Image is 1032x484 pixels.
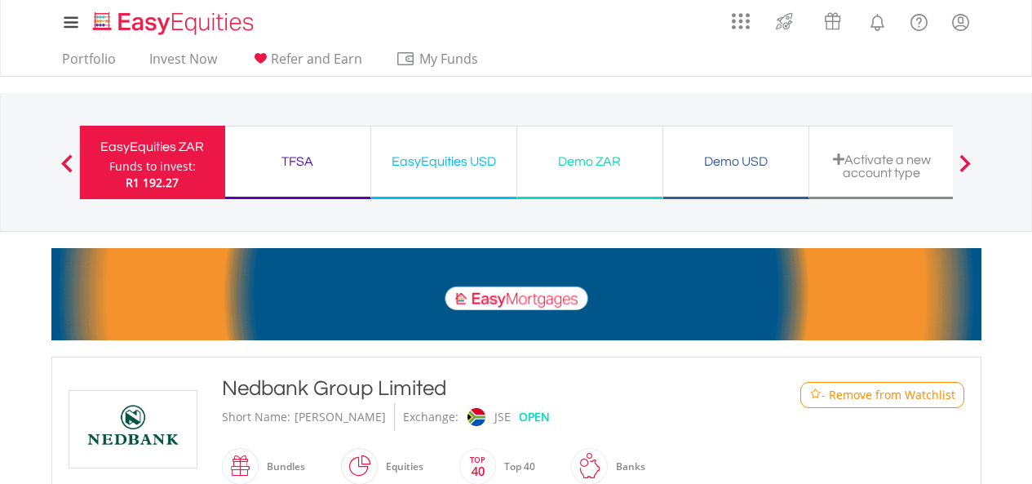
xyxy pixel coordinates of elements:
[800,382,964,408] button: Watchlist - Remove from Watchlist
[222,374,734,403] div: Nedbank Group Limited
[494,403,511,431] div: JSE
[244,51,369,76] a: Refer and Earn
[109,158,196,175] div: Funds to invest:
[857,4,898,37] a: Notifications
[51,248,981,340] img: EasyMortage Promotion Banner
[86,4,260,37] a: Home page
[55,51,122,76] a: Portfolio
[235,150,361,173] div: TFSA
[721,4,760,30] a: AppsGrid
[771,8,798,34] img: thrive-v2.svg
[819,8,846,34] img: vouchers-v2.svg
[732,12,750,30] img: grid-menu-icon.svg
[271,50,362,68] span: Refer and Earn
[126,175,179,190] span: R1 192.27
[519,403,550,431] div: OPEN
[72,391,194,468] img: EQU.ZA.NED.png
[143,51,224,76] a: Invest Now
[809,389,822,401] img: Watchlist
[381,150,507,173] div: EasyEquities USD
[403,403,458,431] div: Exchange:
[90,135,215,158] div: EasyEquities ZAR
[819,153,945,180] div: Activate a new account type
[396,48,503,69] span: My Funds
[90,10,260,37] img: EasyEquities_Logo.png
[222,403,290,431] div: Short Name:
[940,4,981,40] a: My Profile
[808,4,857,34] a: Vouchers
[467,408,485,426] img: jse.png
[527,150,653,173] div: Demo ZAR
[673,150,799,173] div: Demo USD
[295,403,386,431] div: [PERSON_NAME]
[822,387,955,403] span: - Remove from Watchlist
[898,4,940,37] a: FAQ's and Support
